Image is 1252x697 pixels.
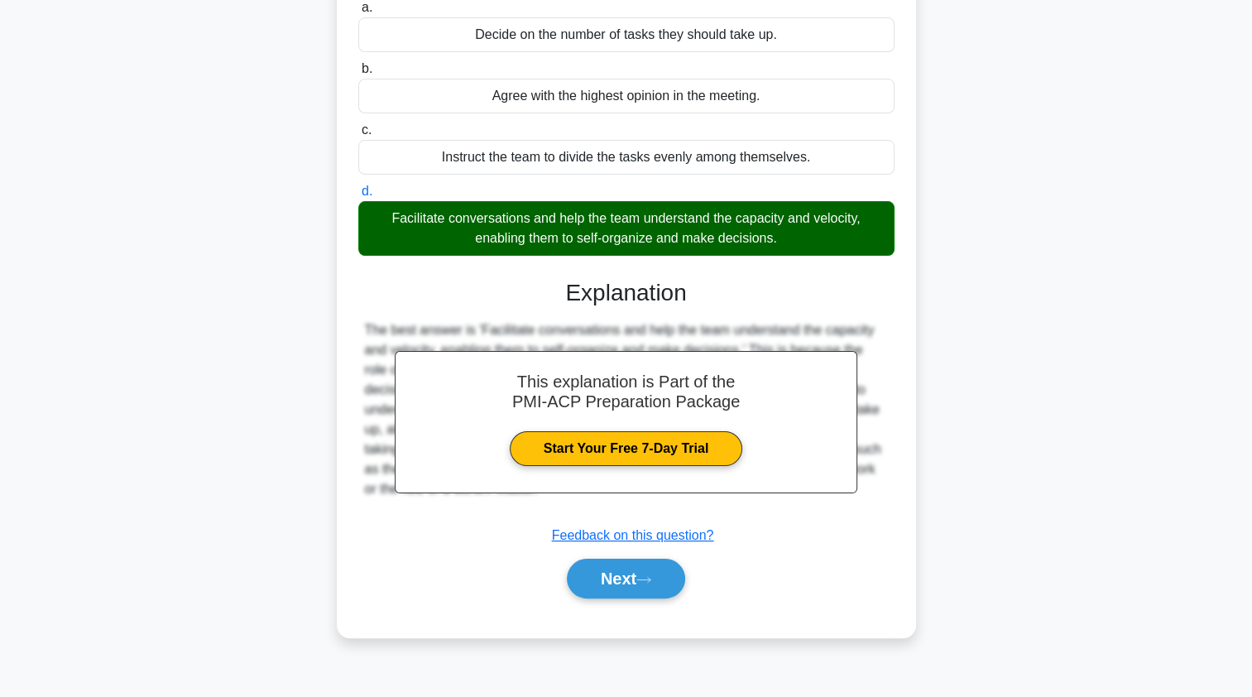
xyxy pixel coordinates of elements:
div: Instruct the team to divide the tasks evenly among themselves. [358,140,895,175]
div: Facilitate conversations and help the team understand the capacity and velocity, enabling them to... [358,201,895,256]
span: b. [362,61,372,75]
a: Feedback on this question? [552,528,714,542]
div: The best answer is 'Facilitate conversations and help the team understand the capacity and veloci... [365,320,888,499]
div: Agree with the highest opinion in the meeting. [358,79,895,113]
span: d. [362,184,372,198]
a: Start Your Free 7-Day Trial [510,431,742,466]
span: c. [362,123,372,137]
div: Decide on the number of tasks they should take up. [358,17,895,52]
button: Next [567,559,685,598]
h3: Explanation [368,279,885,307]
